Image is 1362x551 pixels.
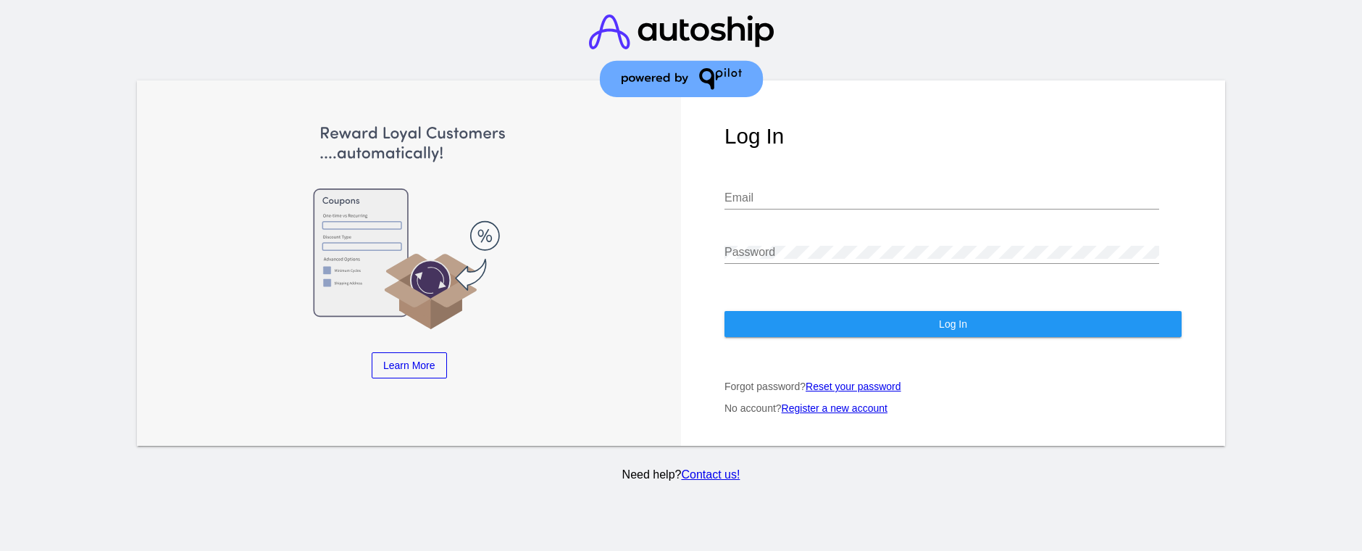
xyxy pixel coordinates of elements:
[180,124,638,331] img: Apply Coupons Automatically to Scheduled Orders with QPilot
[782,402,887,414] a: Register a new account
[383,360,435,371] span: Learn More
[372,352,447,378] a: Learn More
[724,124,1182,149] h1: Log In
[724,191,1159,204] input: Email
[806,381,901,392] a: Reset your password
[724,402,1182,414] p: No account?
[724,381,1182,392] p: Forgot password?
[939,318,967,330] span: Log In
[134,468,1228,481] p: Need help?
[724,311,1182,337] button: Log In
[681,468,740,481] a: Contact us!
